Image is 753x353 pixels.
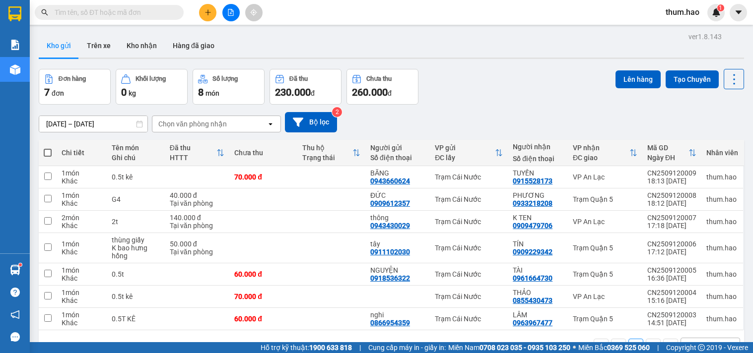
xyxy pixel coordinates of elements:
[513,311,563,319] div: LÂM
[44,86,50,98] span: 7
[205,89,219,97] span: món
[136,75,166,82] div: Khối lượng
[112,218,160,226] div: 2t
[706,293,738,300] div: thum.hao
[647,266,696,274] div: CN2509120005
[10,288,20,297] span: question-circle
[687,341,718,351] div: 10 / trang
[513,274,552,282] div: 0961664730
[647,191,696,199] div: CN2509120008
[370,319,410,327] div: 0866954359
[370,274,410,282] div: 0918536322
[435,195,503,203] div: Trạm Cái Nước
[193,69,265,105] button: Số lượng8món
[62,222,102,230] div: Khác
[62,149,102,157] div: Chi tiết
[370,154,425,162] div: Số điện thoại
[370,214,425,222] div: thông
[112,315,160,323] div: 0.5T KÊ
[366,75,392,82] div: Chưa thu
[170,191,224,199] div: 40.000 đ
[79,34,119,58] button: Trên xe
[435,270,503,278] div: Trạm Cái Nước
[332,107,342,117] sup: 2
[706,270,738,278] div: thum.hao
[573,218,637,226] div: VP An Lạc
[573,270,637,278] div: Trạm Quận 5
[212,75,238,82] div: Số lượng
[170,222,224,230] div: Tại văn phòng
[573,346,576,350] span: ⚪️
[41,9,48,16] span: search
[430,140,508,166] th: Toggle SortBy
[59,75,86,82] div: Đơn hàng
[657,342,659,353] span: |
[479,344,570,352] strong: 0708 023 035 - 0935 103 250
[647,289,696,296] div: CN2509120004
[368,342,446,353] span: Cung cấp máy in - giấy in:
[302,144,352,152] div: Thu hộ
[568,140,642,166] th: Toggle SortBy
[10,64,20,75] img: warehouse-icon
[112,173,160,181] div: 0.5t kê
[448,342,570,353] span: Miền Nam
[607,344,650,352] strong: 0369 525 060
[370,177,410,185] div: 0943660624
[647,169,696,177] div: CN2509120009
[573,244,637,252] div: Trạm Quận 5
[234,173,292,181] div: 70.000 đ
[52,89,64,97] span: đơn
[717,4,724,11] sup: 1
[513,240,563,248] div: TÍN
[513,143,563,151] div: Người nhận
[666,70,719,88] button: Tạo Chuyến
[170,248,224,256] div: Tại văn phòng
[352,86,388,98] span: 260.000
[688,31,722,42] div: ver 1.8.143
[388,89,392,97] span: đ
[370,266,425,274] div: NGUYỆN
[302,154,352,162] div: Trạng thái
[513,248,552,256] div: 0909229342
[170,240,224,248] div: 50.000 đ
[647,214,696,222] div: CN2509120007
[647,274,696,282] div: 16:36 [DATE]
[297,140,365,166] th: Toggle SortBy
[205,9,211,16] span: plus
[370,311,425,319] div: nghi
[62,169,102,177] div: 1 món
[370,240,425,248] div: tây
[270,69,342,105] button: Đã thu230.000đ
[199,4,216,21] button: plus
[513,266,563,274] div: TÀI
[39,69,111,105] button: Đơn hàng7đơn
[706,315,738,323] div: thum.hao
[165,34,222,58] button: Hàng đã giao
[435,293,503,300] div: Trạm Cái Nước
[658,6,707,18] span: thum.hao
[370,169,425,177] div: BĂNG
[647,144,688,152] div: Mã GD
[198,86,204,98] span: 8
[8,6,21,21] img: logo-vxr
[719,4,722,11] span: 1
[706,173,738,181] div: thum.hao
[706,218,738,226] div: thum.hao
[573,293,637,300] div: VP An Lạc
[39,34,79,58] button: Kho gửi
[234,270,292,278] div: 60.000 đ
[112,270,160,278] div: 0.5t
[121,86,127,98] span: 0
[170,154,216,162] div: HTTT
[267,120,274,128] svg: open
[261,342,352,353] span: Hỗ trợ kỹ thuật:
[573,173,637,181] div: VP An Lạc
[10,40,20,50] img: solution-icon
[712,8,721,17] img: icon-new-feature
[62,296,102,304] div: Khác
[435,315,503,323] div: Trạm Cái Nước
[112,154,160,162] div: Ghi chú
[289,75,308,82] div: Đã thu
[309,344,352,352] strong: 1900 633 818
[435,244,503,252] div: Trạm Cái Nước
